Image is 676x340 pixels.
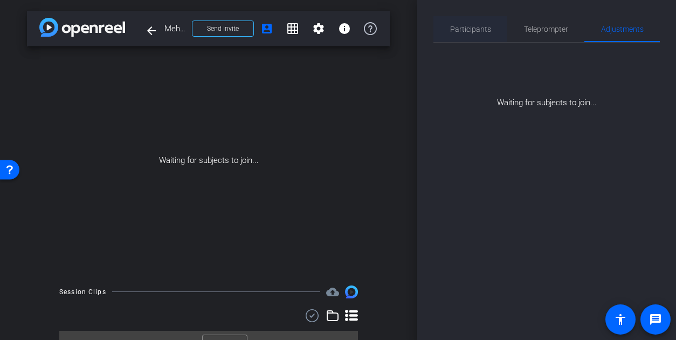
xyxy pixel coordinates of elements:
mat-icon: cloud_upload [326,285,339,298]
img: Session clips [345,285,358,298]
span: Teleprompter [524,25,568,33]
div: Waiting for subjects to join... [433,43,660,109]
mat-icon: info [338,22,351,35]
mat-icon: grid_on [286,22,299,35]
img: app-logo [39,18,125,37]
span: Adjustments [601,25,644,33]
span: Participants [450,25,491,33]
mat-icon: message [649,313,662,326]
span: Send invite [207,24,239,33]
div: Waiting for subjects to join... [27,46,390,275]
mat-icon: account_box [260,22,273,35]
span: Mehra & [PERSON_NAME] Semiconductors #2 [164,18,185,39]
mat-icon: arrow_back [145,24,158,37]
span: Destinations for your clips [326,285,339,298]
div: Session Clips [59,287,106,297]
mat-icon: accessibility [614,313,627,326]
mat-icon: settings [312,22,325,35]
button: Send invite [192,21,254,37]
